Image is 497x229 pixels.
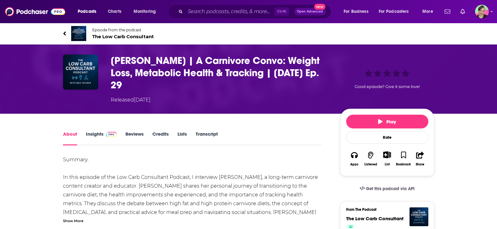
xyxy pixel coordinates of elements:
[418,7,441,17] button: open menu
[395,147,412,170] button: Bookmark
[379,7,409,16] span: For Podcasters
[350,163,358,166] div: Apps
[177,131,187,145] a: Lists
[92,28,154,32] span: Episode from the podcast
[416,163,424,166] div: Share
[475,5,489,18] span: Logged in as LizDVictoryBelt
[381,151,394,158] button: Show More Button
[346,115,428,128] button: Play
[346,207,423,212] h3: From The Podcast
[475,5,489,18] button: Show profile menu
[422,7,433,16] span: More
[108,7,121,16] span: Charts
[458,6,468,17] a: Show notifications dropdown
[63,26,249,41] a: The Low Carb ConsultantEpisode from the podcastThe Low Carb Consultant
[111,55,330,91] h1: Jenny Mitich | A Carnivore Convo: Weight Loss, Metabolic Health & Tracking | October 5, 2025 Ep. 29
[366,186,415,191] span: Get this podcast via API
[346,216,404,221] a: The Low Carb Consultant
[297,10,323,13] span: Open Advanced
[63,55,98,90] img: Jenny Mitich | A Carnivore Convo: Weight Loss, Metabolic Health & Tracking | October 5, 2025 Ep. 29
[396,163,411,166] div: Bookmark
[111,96,151,104] div: Released [DATE]
[129,7,164,17] button: open menu
[314,4,325,10] span: New
[104,7,125,17] a: Charts
[63,131,77,145] a: About
[125,131,144,145] a: Reviews
[294,8,326,15] button: Open AdvancedNew
[475,5,489,18] img: User Profile
[385,162,390,166] div: List
[375,7,418,17] button: open menu
[412,147,428,170] button: Share
[410,207,428,226] img: The Low Carb Consultant
[355,181,420,196] a: Get this podcast via API
[78,7,96,16] span: Podcasts
[339,7,376,17] button: open menu
[362,147,379,170] button: Listened
[274,8,289,16] span: Ctrl K
[378,119,396,125] span: Play
[196,131,218,145] a: Transcript
[185,7,274,17] input: Search podcasts, credits, & more...
[134,7,156,16] span: Monitoring
[346,147,362,170] button: Apps
[73,7,104,17] button: open menu
[442,6,453,17] a: Show notifications dropdown
[379,147,395,170] div: Show More ButtonList
[86,131,117,145] a: InsightsPodchaser Pro
[355,84,420,89] span: Good episode? Give it some love!
[152,131,169,145] a: Credits
[71,26,86,41] img: The Low Carb Consultant
[92,34,154,39] span: The Low Carb Consultant
[364,163,377,166] div: Listened
[106,132,117,137] img: Podchaser Pro
[346,131,428,144] div: Rate
[174,4,337,19] div: Search podcasts, credits, & more...
[5,6,65,18] img: Podchaser - Follow, Share and Rate Podcasts
[344,7,368,16] span: For Business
